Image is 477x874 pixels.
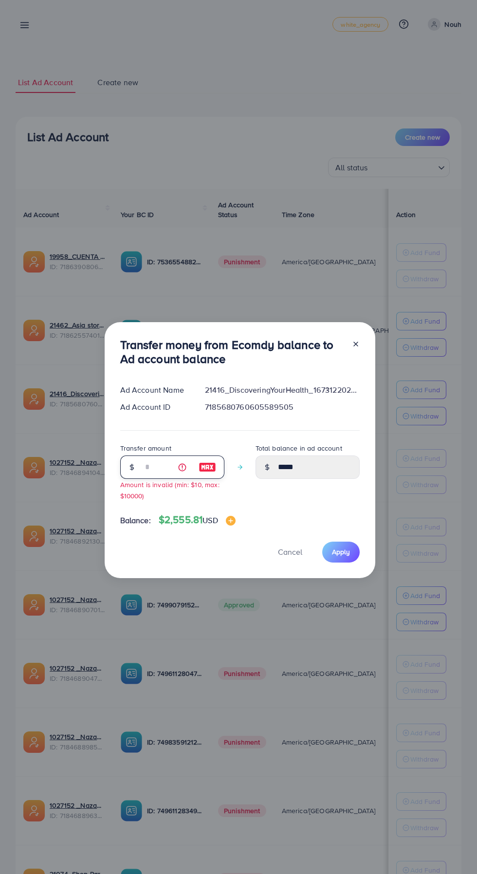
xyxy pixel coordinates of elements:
span: Balance: [120,515,151,526]
span: USD [202,515,218,526]
span: Cancel [278,546,302,557]
span: Apply [332,547,350,557]
button: Cancel [266,542,314,563]
h4: $2,555.81 [159,514,236,526]
img: image [226,516,236,526]
div: 7185680760605589505 [197,401,367,413]
iframe: Chat [436,830,470,867]
small: Amount is invalid (min: $10, max: $10000) [120,480,220,500]
div: 21416_DiscoveringYourHealth_1673122022707 [197,384,367,396]
h3: Transfer money from Ecomdy balance to Ad account balance [120,338,344,366]
label: Transfer amount [120,443,171,453]
div: Ad Account Name [112,384,198,396]
div: Ad Account ID [112,401,198,413]
img: image [199,461,216,473]
label: Total balance in ad account [256,443,342,453]
button: Apply [322,542,360,563]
